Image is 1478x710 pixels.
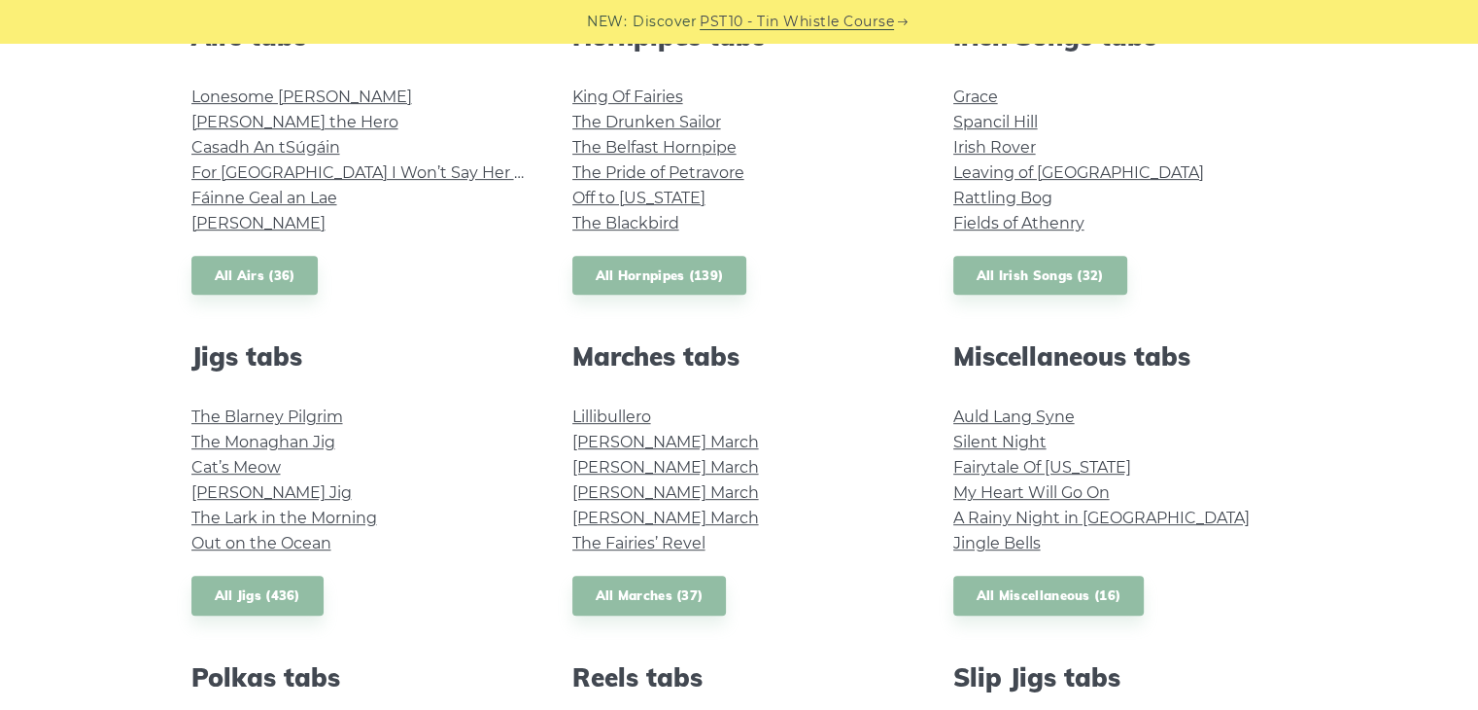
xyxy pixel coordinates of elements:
[572,138,737,157] a: The Belfast Hornpipe
[191,214,326,232] a: [PERSON_NAME]
[191,113,398,131] a: [PERSON_NAME] the Hero
[572,662,907,692] h2: Reels tabs
[953,256,1127,296] a: All Irish Songs (32)
[953,576,1145,616] a: All Miscellaneous (16)
[191,662,526,692] h2: Polkas tabs
[953,433,1047,451] a: Silent Night
[191,256,319,296] a: All Airs (36)
[572,341,907,372] h2: Marches tabs
[572,88,683,106] a: King Of Fairies
[191,163,562,182] a: For [GEOGRAPHIC_DATA] I Won’t Say Her Name
[191,534,331,552] a: Out on the Ocean
[572,113,721,131] a: The Drunken Sailor
[572,256,747,296] a: All Hornpipes (139)
[953,534,1041,552] a: Jingle Bells
[191,483,352,502] a: [PERSON_NAME] Jig
[633,11,697,33] span: Discover
[700,11,894,33] a: PST10 - Tin Whistle Course
[953,408,1075,426] a: Auld Lang Syne
[572,534,705,552] a: The Fairies’ Revel
[191,408,343,426] a: The Blarney Pilgrim
[572,483,759,502] a: [PERSON_NAME] March
[572,189,705,207] a: Off to [US_STATE]
[953,458,1131,477] a: Fairytale Of [US_STATE]
[953,483,1110,502] a: My Heart Will Go On
[191,458,281,477] a: Cat’s Meow
[953,88,998,106] a: Grace
[953,163,1204,182] a: Leaving of [GEOGRAPHIC_DATA]
[953,662,1288,692] h2: Slip Jigs tabs
[572,163,744,182] a: The Pride of Petravore
[572,214,679,232] a: The Blackbird
[191,509,377,527] a: The Lark in the Morning
[572,576,727,616] a: All Marches (37)
[191,88,412,106] a: Lonesome [PERSON_NAME]
[587,11,627,33] span: NEW:
[572,509,759,527] a: [PERSON_NAME] March
[953,21,1288,52] h2: Irish Songs tabs
[953,189,1052,207] a: Rattling Bog
[953,138,1036,157] a: Irish Rover
[953,341,1288,372] h2: Miscellaneous tabs
[953,113,1038,131] a: Spancil Hill
[191,189,337,207] a: Fáinne Geal an Lae
[191,433,335,451] a: The Monaghan Jig
[953,214,1084,232] a: Fields of Athenry
[572,408,651,426] a: Lillibullero
[572,458,759,477] a: [PERSON_NAME] March
[572,21,907,52] h2: Hornpipes tabs
[191,138,340,157] a: Casadh An tSúgáin
[191,21,526,52] h2: Airs tabs
[953,509,1250,527] a: A Rainy Night in [GEOGRAPHIC_DATA]
[191,576,324,616] a: All Jigs (436)
[572,433,759,451] a: [PERSON_NAME] March
[191,341,526,372] h2: Jigs tabs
